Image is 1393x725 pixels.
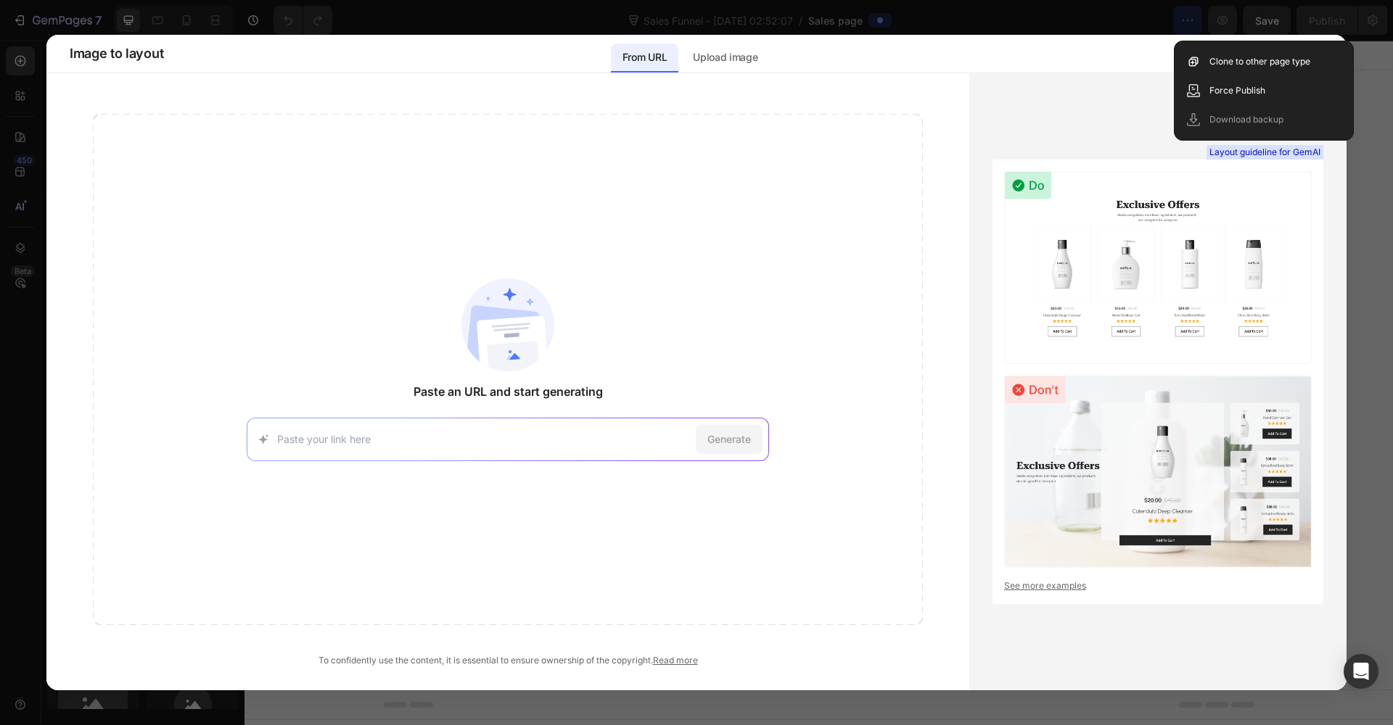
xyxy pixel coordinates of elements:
[1209,83,1265,98] p: Force Publish
[1209,112,1283,127] p: Download backup
[1209,54,1310,69] p: Clone to other page type
[693,49,757,66] p: Upload image
[277,431,690,447] input: Paste your link here
[477,456,672,468] div: Start with Generating from URL or image
[414,383,603,400] span: Paste an URL and start generating
[464,346,684,363] div: Start building with Sections/Elements or
[426,375,591,404] button: Use existing page designs
[1209,146,1320,159] span: Layout guideline for GemAI
[1004,579,1312,592] a: See more examples
[70,45,163,62] span: Image to layout
[1344,654,1378,689] div: Open Intercom Messenger
[622,49,667,66] p: From URL
[653,655,698,666] a: Read more
[707,431,751,447] span: Generate
[600,375,723,404] button: Explore templates
[93,654,923,667] div: To confidently use the content, it is essential to ensure ownership of the copyright.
